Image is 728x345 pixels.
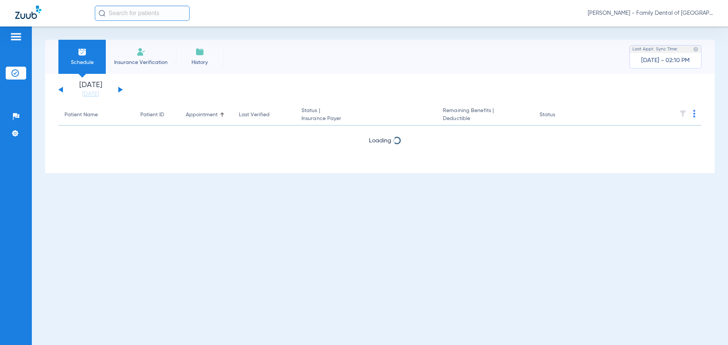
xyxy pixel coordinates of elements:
div: Last Verified [239,111,270,119]
div: Patient Name [64,111,98,119]
img: Schedule [78,47,87,56]
img: Search Icon [99,10,105,17]
span: Insurance Payer [301,115,431,123]
th: Remaining Benefits | [437,105,533,126]
span: Schedule [64,59,100,66]
input: Search for patients [95,6,190,21]
th: Status | [295,105,437,126]
img: last sync help info [693,47,698,52]
div: Patient ID [140,111,174,119]
img: filter.svg [679,110,687,117]
div: Last Verified [239,111,289,119]
span: [PERSON_NAME] - Family Dental of [GEOGRAPHIC_DATA] [588,9,713,17]
img: Manual Insurance Verification [136,47,146,56]
th: Status [533,105,585,126]
span: Last Appt. Sync Time: [632,45,678,53]
img: History [195,47,204,56]
img: hamburger-icon [10,32,22,41]
div: Patient Name [64,111,128,119]
span: Loading [369,138,391,144]
a: [DATE] [68,91,113,98]
span: History [182,59,218,66]
span: Insurance Verification [111,59,170,66]
div: Appointment [186,111,218,119]
img: group-dot-blue.svg [693,110,695,117]
span: [DATE] - 02:10 PM [641,57,690,64]
div: Appointment [186,111,227,119]
li: [DATE] [68,81,113,98]
img: Zuub Logo [15,6,41,19]
div: Patient ID [140,111,164,119]
span: Deductible [443,115,527,123]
